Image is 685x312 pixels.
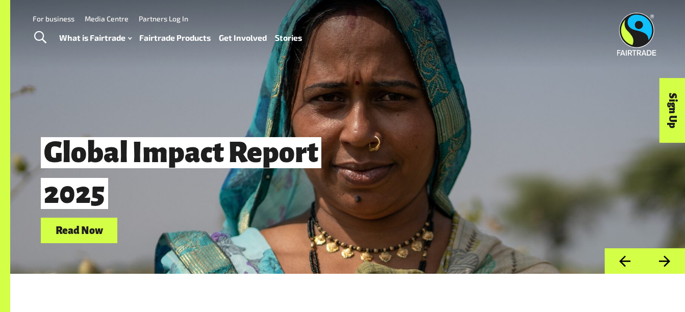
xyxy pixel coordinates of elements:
button: Previous [604,248,645,274]
a: Fairtrade Products [139,31,211,45]
a: Media Centre [85,14,129,23]
a: Read Now [41,218,117,244]
a: Toggle Search [28,25,53,50]
a: For business [33,14,74,23]
a: Partners Log In [139,14,188,23]
span: Global Impact Report 2025 [41,137,321,209]
button: Next [645,248,685,274]
a: What is Fairtrade [59,31,132,45]
a: Get Involved [219,31,267,45]
img: Fairtrade Australia New Zealand logo [617,13,656,56]
a: Stories [275,31,302,45]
